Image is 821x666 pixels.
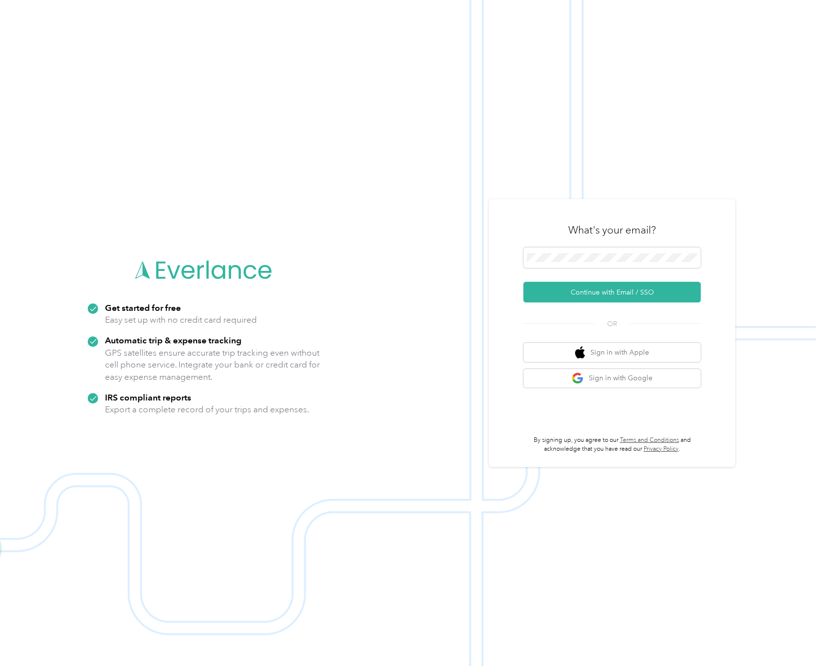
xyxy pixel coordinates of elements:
strong: Automatic trip & expense tracking [105,335,241,345]
a: Privacy Policy [644,445,679,453]
p: Export a complete record of your trips and expenses. [105,403,309,416]
button: google logoSign in with Google [523,369,701,388]
strong: Get started for free [105,302,181,313]
p: By signing up, you agree to our and acknowledge that you have read our . [523,436,701,453]
h3: What's your email? [568,223,656,237]
img: google logo [572,372,584,385]
a: Terms and Conditions [620,436,679,444]
p: GPS satellites ensure accurate trip tracking even without cell phone service. Integrate your bank... [105,347,320,383]
button: apple logoSign in with Apple [523,343,701,362]
button: Continue with Email / SSO [523,282,701,302]
span: OR [595,319,629,329]
strong: IRS compliant reports [105,392,191,402]
iframe: Everlance-gr Chat Button Frame [766,611,821,666]
img: apple logo [575,346,585,359]
p: Easy set up with no credit card required [105,314,257,326]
